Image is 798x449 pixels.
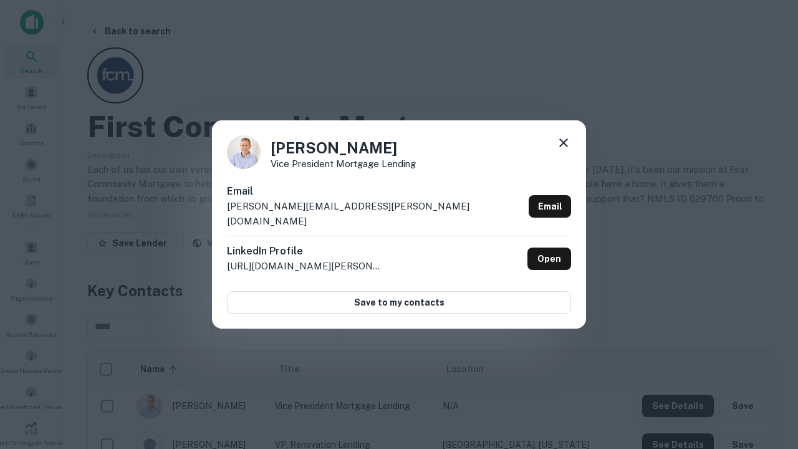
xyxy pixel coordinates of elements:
p: [URL][DOMAIN_NAME][PERSON_NAME] [227,259,383,274]
h6: LinkedIn Profile [227,244,383,259]
img: 1520878720083 [227,135,261,169]
a: Email [529,195,571,218]
button: Save to my contacts [227,291,571,314]
iframe: Chat Widget [736,309,798,369]
h4: [PERSON_NAME] [271,137,416,159]
h6: Email [227,184,524,199]
p: Vice President Mortgage Lending [271,159,416,168]
p: [PERSON_NAME][EMAIL_ADDRESS][PERSON_NAME][DOMAIN_NAME] [227,199,524,228]
a: Open [527,248,571,270]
